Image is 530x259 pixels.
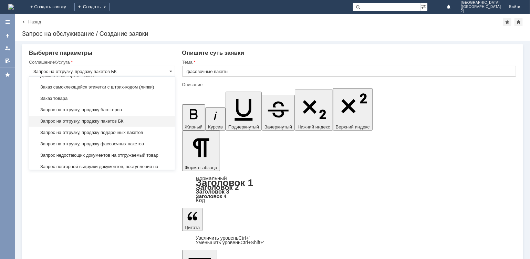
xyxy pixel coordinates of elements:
[333,88,373,131] button: Верхний индекс
[196,183,239,191] a: Заголовок 2
[8,4,14,10] img: logo
[420,3,427,10] span: Расширенный поиск
[196,197,205,204] a: Код
[336,124,370,129] span: Верхний индекс
[2,30,13,41] a: Создать заявку
[196,175,227,181] a: Нормальный
[2,43,13,54] a: Мои заявки
[238,235,250,241] span: Ctrl+'
[205,107,226,131] button: Курсив
[29,50,93,56] span: Выберите параметры
[33,153,171,158] span: Запрос недостающих документов на отгружаемый товар
[503,18,511,26] div: Добавить в избранное
[182,50,245,56] span: Опишите суть заявки
[196,188,229,195] a: Заголовок 3
[240,240,264,245] span: Ctrl+Shift+'
[196,240,264,245] a: Decrease
[262,95,295,131] button: Зачеркнутый
[461,5,501,9] span: ([GEOGRAPHIC_DATA]
[2,55,13,66] a: Мои согласования
[182,208,203,231] button: Цитата
[295,90,333,131] button: Нижний индекс
[33,141,171,147] span: Запрос на отгрузку, продажу фасовочных пакетов
[185,124,203,129] span: Жирный
[33,164,171,175] span: Запрос повторной выгрузки документов, поступления на магазины франчайзи
[182,104,206,131] button: Жирный
[182,236,517,245] div: Цитата
[33,118,171,124] span: Запрос на отгрузку, продажу пакетов БК
[182,82,515,87] div: Описание
[461,9,501,13] span: 2)
[185,225,200,230] span: Цитата
[228,124,259,129] span: Подчеркнутый
[182,131,220,171] button: Формат абзаца
[28,19,41,24] a: Назад
[33,107,171,113] span: Запрос на отгрузку, продажу блоттеров
[33,96,171,101] span: Заказ товара
[22,30,523,37] div: Запрос на обслуживание / Создание заявки
[461,1,501,5] span: [GEOGRAPHIC_DATA]
[226,92,262,131] button: Подчеркнутый
[196,235,250,241] a: Increase
[264,124,292,129] span: Зачеркнутый
[33,84,171,90] span: Заказ самоклеющейся этикетки с штрих-кодом (липки)
[515,18,523,26] div: Сделать домашней страницей
[298,124,330,129] span: Нижний индекс
[29,60,174,64] div: Соглашение/Услуга
[182,60,515,64] div: Тема
[208,124,223,129] span: Курсив
[196,177,253,188] a: Заголовок 1
[8,4,14,10] a: Перейти на домашнюю страницу
[182,176,517,203] div: Формат абзаца
[185,165,217,170] span: Формат абзаца
[74,3,110,11] div: Создать
[33,130,171,135] span: Запрос на отгрузку, продажу подарочных пакетов
[196,193,227,199] a: Заголовок 4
